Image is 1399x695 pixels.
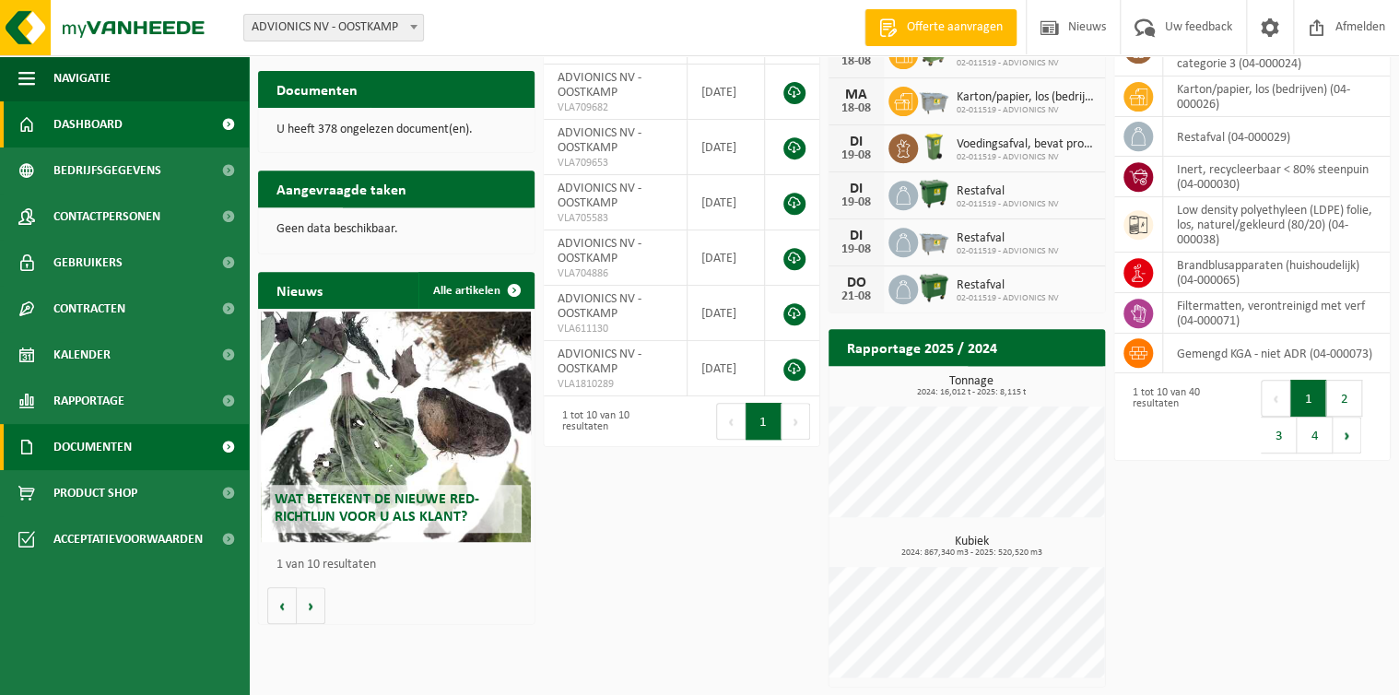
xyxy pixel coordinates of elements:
[957,246,1059,257] span: 02-011519 - ADVIONICS NV
[1326,380,1362,417] button: 2
[918,178,949,209] img: WB-1100-HPE-GN-01
[957,105,1096,116] span: 02-011519 - ADVIONICS NV
[957,137,1096,152] span: Voedingsafval, bevat producten van dierlijke oorsprong, onverpakt, categorie 3
[957,90,1096,105] span: Karton/papier, los (bedrijven)
[558,377,674,392] span: VLA1810289
[688,230,765,286] td: [DATE]
[957,278,1059,293] span: Restafval
[276,223,516,236] p: Geen data beschikbaar.
[838,536,1105,558] h3: Kubiek
[746,403,782,440] button: 1
[258,71,376,107] h2: Documenten
[53,378,124,424] span: Rapportage
[838,290,875,303] div: 21-08
[1261,417,1297,454] button: 3
[1290,380,1326,417] button: 1
[258,272,341,308] h2: Nieuws
[53,516,203,562] span: Acceptatievoorwaarden
[688,120,765,175] td: [DATE]
[558,347,641,376] span: ADVIONICS NV - OOSTKAMP
[1163,293,1391,334] td: filtermatten, verontreinigd met verf (04-000071)
[688,65,765,120] td: [DATE]
[688,341,765,396] td: [DATE]
[258,171,425,206] h2: Aangevraagde taken
[53,147,161,194] span: Bedrijfsgegevens
[838,88,875,102] div: MA
[275,492,479,524] span: Wat betekent de nieuwe RED-richtlijn voor u als klant?
[276,124,516,136] p: U heeft 378 ongelezen document(en).
[1163,157,1391,197] td: inert, recycleerbaar < 80% steenpuin (04-000030)
[838,182,875,196] div: DI
[558,322,674,336] span: VLA611130
[782,403,810,440] button: Next
[957,184,1059,199] span: Restafval
[558,211,674,226] span: VLA705583
[1163,334,1391,373] td: gemengd KGA - niet ADR (04-000073)
[1297,417,1333,454] button: 4
[838,276,875,290] div: DO
[558,156,674,171] span: VLA709653
[838,548,1105,558] span: 2024: 867,340 m3 - 2025: 520,520 m3
[53,194,160,240] span: Contactpersonen
[558,266,674,281] span: VLA704886
[918,84,949,115] img: WB-2500-GAL-GY-01
[838,196,875,209] div: 19-08
[864,9,1017,46] a: Offerte aanvragen
[902,18,1007,37] span: Offerte aanvragen
[957,199,1059,210] span: 02-011519 - ADVIONICS NV
[688,286,765,341] td: [DATE]
[838,229,875,243] div: DI
[957,58,1096,69] span: 02-011519 - ADVIONICS NV
[53,240,123,286] span: Gebruikers
[243,14,424,41] span: ADVIONICS NV - OOSTKAMP
[53,424,132,470] span: Documenten
[261,312,532,542] a: Wat betekent de nieuwe RED-richtlijn voor u als klant?
[244,15,423,41] span: ADVIONICS NV - OOSTKAMP
[558,100,674,115] span: VLA709682
[1163,117,1391,157] td: restafval (04-000029)
[838,135,875,149] div: DI
[716,403,746,440] button: Previous
[558,71,641,100] span: ADVIONICS NV - OOSTKAMP
[53,101,123,147] span: Dashboard
[558,182,641,210] span: ADVIONICS NV - OOSTKAMP
[1123,378,1243,455] div: 1 tot 10 van 40 resultaten
[838,149,875,162] div: 19-08
[918,272,949,303] img: WB-1100-HPE-GN-01
[829,329,1016,365] h2: Rapportage 2025 / 2024
[558,292,641,321] span: ADVIONICS NV - OOSTKAMP
[267,587,297,624] button: Vorige
[418,272,533,309] a: Alle artikelen
[1261,380,1290,417] button: Previous
[53,470,137,516] span: Product Shop
[1163,77,1391,117] td: karton/papier, los (bedrijven) (04-000026)
[838,55,875,68] div: 18-08
[838,375,1105,397] h3: Tonnage
[918,131,949,162] img: WB-0140-HPE-GN-50
[1163,253,1391,293] td: brandblusapparaten (huishoudelijk) (04-000065)
[688,175,765,230] td: [DATE]
[957,231,1059,246] span: Restafval
[957,293,1059,304] span: 02-011519 - ADVIONICS NV
[297,587,325,624] button: Volgende
[53,286,125,332] span: Contracten
[957,152,1096,163] span: 02-011519 - ADVIONICS NV
[838,388,1105,397] span: 2024: 16,012 t - 2025: 8,115 t
[1333,417,1361,454] button: Next
[53,332,111,378] span: Kalender
[558,237,641,265] span: ADVIONICS NV - OOSTKAMP
[1163,197,1391,253] td: low density polyethyleen (LDPE) folie, los, naturel/gekleurd (80/20) (04-000038)
[838,243,875,256] div: 19-08
[968,365,1103,402] a: Bekijk rapportage
[553,401,673,442] div: 1 tot 10 van 10 resultaten
[558,126,641,155] span: ADVIONICS NV - OOSTKAMP
[276,559,525,571] p: 1 van 10 resultaten
[918,225,949,256] img: WB-2500-GAL-GY-01
[53,55,111,101] span: Navigatie
[838,102,875,115] div: 18-08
